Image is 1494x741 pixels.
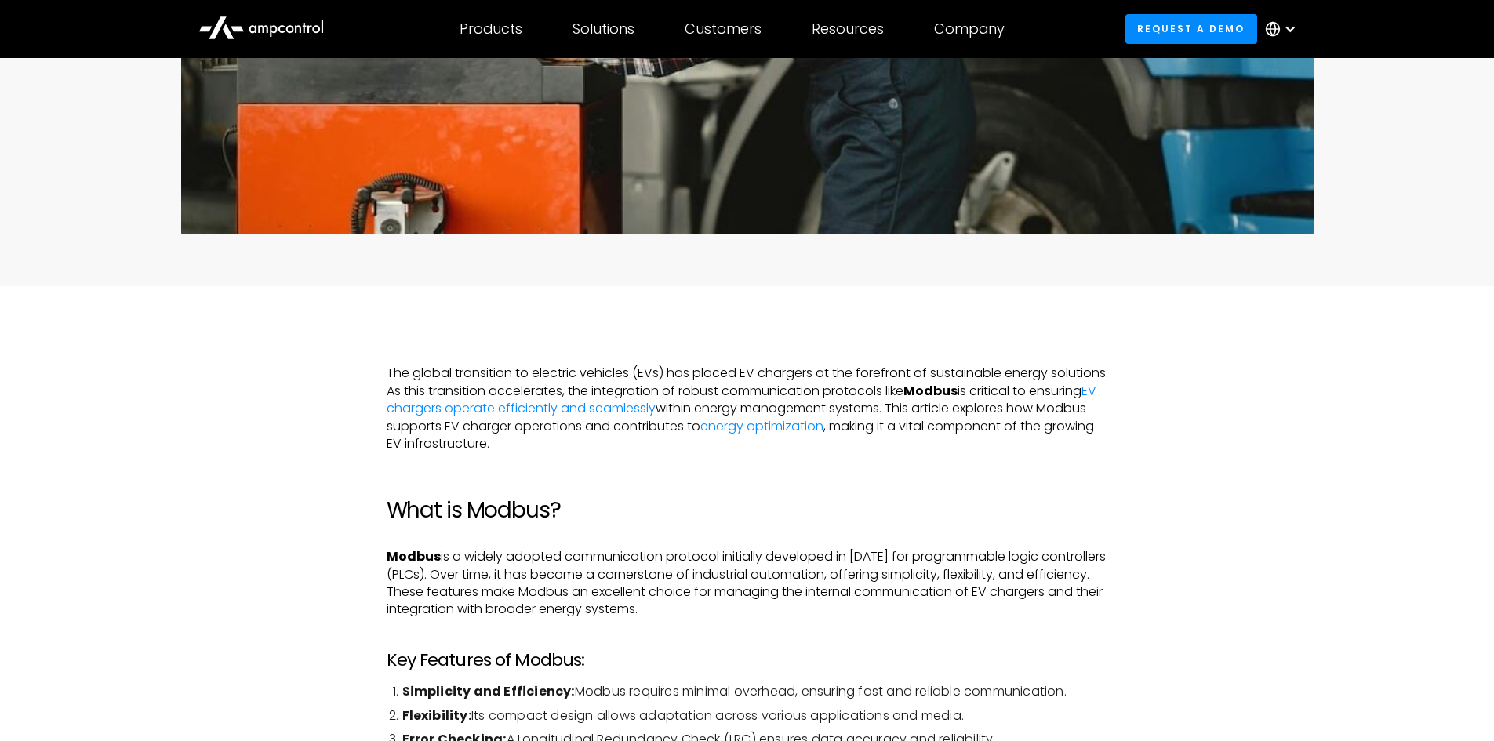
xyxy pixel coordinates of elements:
li: Modbus requires minimal overhead, ensuring fast and reliable communication. [402,683,1108,700]
p: The global transition to electric vehicles (EVs) has placed EV chargers at the forefront of susta... [387,365,1108,452]
div: Solutions [573,20,634,38]
strong: Simplicity and Efficiency: [402,682,575,700]
strong: Modbus [903,382,958,400]
div: Products [460,20,522,38]
div: Company [934,20,1005,38]
li: Its compact design allows adaptation across various applications and media. [402,707,1108,725]
strong: Modbus [387,547,441,565]
strong: Flexibility: [402,706,471,725]
h3: Key Features of Modbus: [387,650,1108,670]
div: Customers [685,20,762,38]
div: Resources [812,20,884,38]
a: Request a demo [1125,14,1257,43]
a: EV chargers operate efficiently and seamlessly [387,382,1096,417]
p: is a widely adopted communication protocol initially developed in [DATE] for programmable logic c... [387,548,1108,619]
a: energy optimization [700,417,823,435]
h2: What is Modbus? [387,497,1108,524]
